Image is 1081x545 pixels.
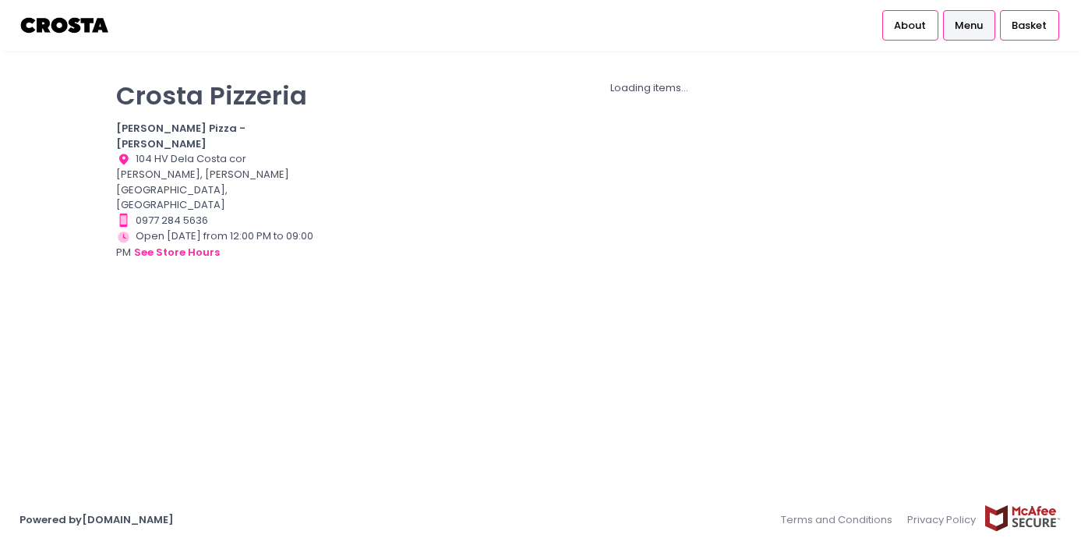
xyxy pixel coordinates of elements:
[116,228,314,261] div: Open [DATE] from 12:00 PM to 09:00 PM
[984,504,1062,532] img: mcafee-secure
[955,18,983,34] span: Menu
[116,151,314,213] div: 104 HV Dela Costa cor [PERSON_NAME], [PERSON_NAME][GEOGRAPHIC_DATA], [GEOGRAPHIC_DATA]
[894,18,926,34] span: About
[19,12,111,39] img: logo
[116,80,314,111] p: Crosta Pizzeria
[781,504,900,535] a: Terms and Conditions
[116,213,314,228] div: 0977 284 5636
[900,504,984,535] a: Privacy Policy
[19,512,174,527] a: Powered by[DOMAIN_NAME]
[133,244,221,261] button: see store hours
[1012,18,1047,34] span: Basket
[333,80,965,96] div: Loading items...
[943,10,995,40] a: Menu
[116,121,246,151] b: [PERSON_NAME] Pizza - [PERSON_NAME]
[882,10,938,40] a: About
